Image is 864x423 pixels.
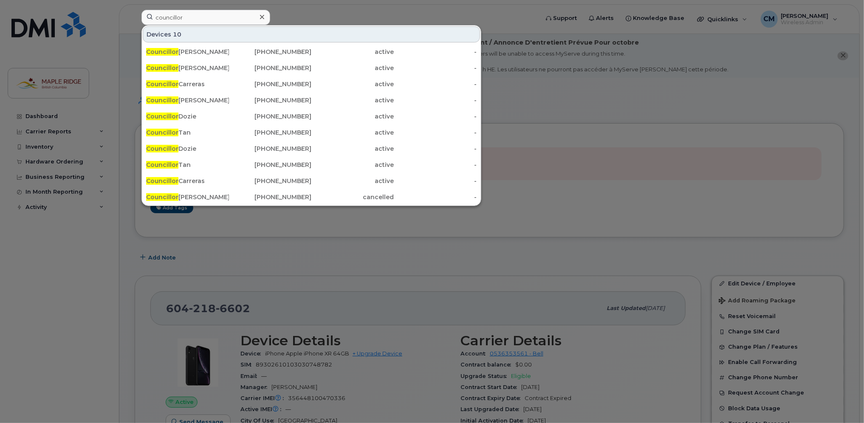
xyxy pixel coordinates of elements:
[146,80,178,88] span: Councillor
[143,93,480,108] a: Councillor[PERSON_NAME][PHONE_NUMBER]active-
[143,141,480,156] a: CouncillorDozie[PHONE_NUMBER]active-
[311,80,394,88] div: active
[146,193,229,201] div: [PERSON_NAME]
[146,144,229,153] div: Dozie
[311,48,394,56] div: active
[311,112,394,121] div: active
[311,193,394,201] div: cancelled
[146,129,178,136] span: Councillor
[311,177,394,185] div: active
[311,144,394,153] div: active
[146,177,229,185] div: Carreras
[143,109,480,124] a: CouncillorDozie[PHONE_NUMBER]active-
[146,145,178,152] span: Councillor
[394,48,477,56] div: -
[229,193,312,201] div: [PHONE_NUMBER]
[311,64,394,72] div: active
[394,128,477,137] div: -
[229,128,312,137] div: [PHONE_NUMBER]
[229,80,312,88] div: [PHONE_NUMBER]
[229,112,312,121] div: [PHONE_NUMBER]
[394,96,477,104] div: -
[146,80,229,88] div: Carreras
[394,161,477,169] div: -
[229,64,312,72] div: [PHONE_NUMBER]
[394,64,477,72] div: -
[143,44,480,59] a: Councillor[PERSON_NAME][PHONE_NUMBER]active-
[229,96,312,104] div: [PHONE_NUMBER]
[394,80,477,88] div: -
[143,76,480,92] a: CouncillorCarreras[PHONE_NUMBER]active-
[229,48,312,56] div: [PHONE_NUMBER]
[143,125,480,140] a: CouncillorTan[PHONE_NUMBER]active-
[146,161,178,169] span: Councillor
[146,177,178,185] span: Councillor
[143,26,480,42] div: Devices
[394,112,477,121] div: -
[146,193,178,201] span: Councillor
[311,161,394,169] div: active
[394,144,477,153] div: -
[146,96,178,104] span: Councillor
[173,30,181,39] span: 10
[143,189,480,205] a: Councillor[PERSON_NAME][PHONE_NUMBER]cancelled-
[146,161,229,169] div: Tan
[229,177,312,185] div: [PHONE_NUMBER]
[146,64,229,72] div: [PERSON_NAME]
[229,161,312,169] div: [PHONE_NUMBER]
[143,173,480,189] a: CouncillorCarreras[PHONE_NUMBER]active-
[311,128,394,137] div: active
[146,48,229,56] div: [PERSON_NAME]
[394,193,477,201] div: -
[146,96,229,104] div: [PERSON_NAME]
[146,64,178,72] span: Councillor
[146,128,229,137] div: Tan
[146,113,178,120] span: Councillor
[146,48,178,56] span: Councillor
[229,144,312,153] div: [PHONE_NUMBER]
[311,96,394,104] div: active
[146,112,229,121] div: Dozie
[394,177,477,185] div: -
[143,157,480,172] a: CouncillorTan[PHONE_NUMBER]active-
[143,60,480,76] a: Councillor[PERSON_NAME][PHONE_NUMBER]active-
